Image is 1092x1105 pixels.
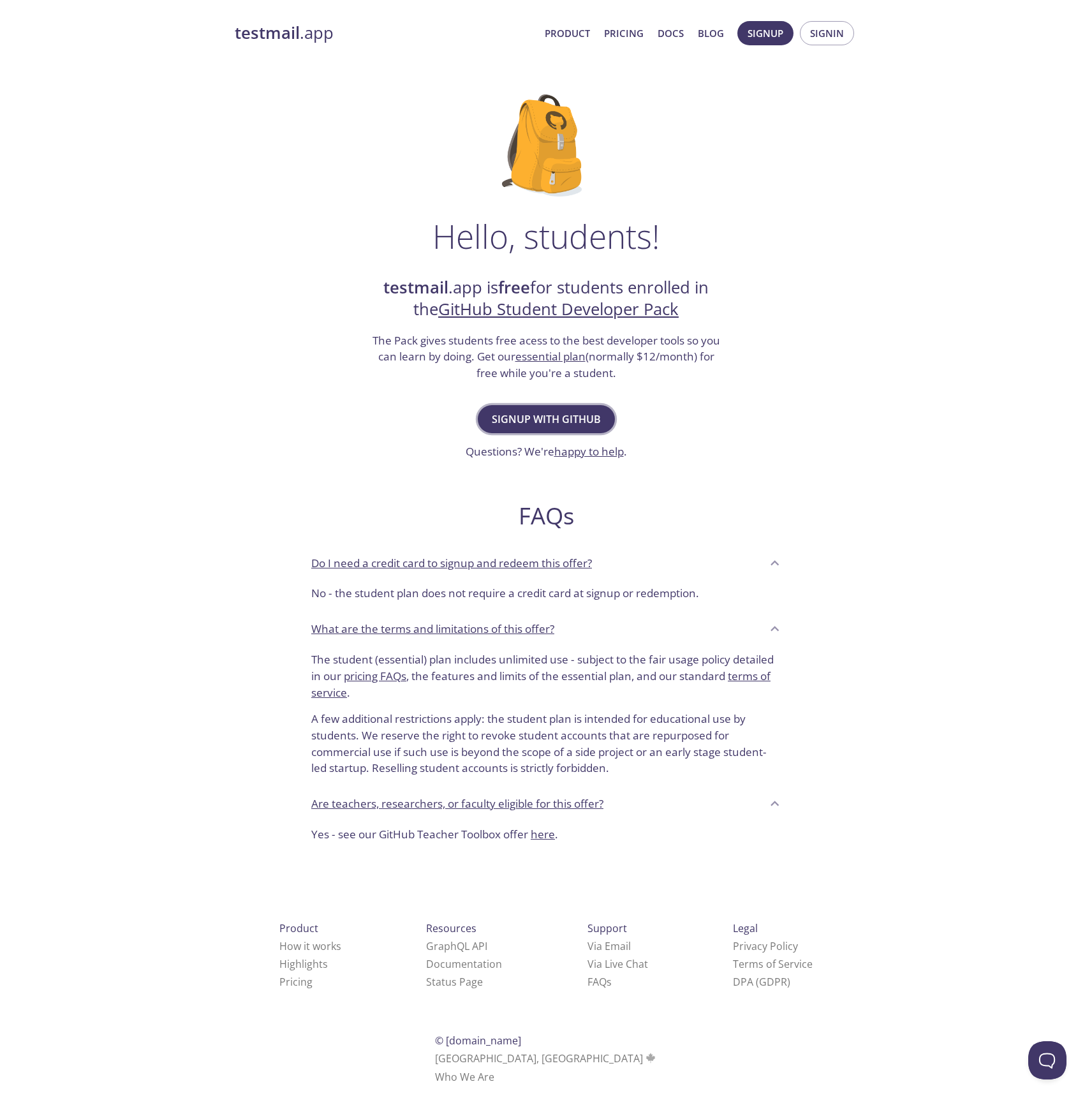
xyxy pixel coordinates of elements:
span: Signup [748,25,783,41]
a: Privacy Policy [733,939,798,953]
a: Who We Are [435,1070,494,1084]
span: Resources [426,921,476,935]
span: Support [587,921,627,935]
p: The student (essential) plan includes unlimited use - subject to the fair usage policy detailed i... [311,651,781,701]
strong: testmail [235,22,300,44]
div: Are teachers, researchers, or faculty eligible for this offer? [301,821,791,853]
a: Highlights [279,957,328,971]
a: terms of service [311,669,771,700]
span: Product [279,921,318,935]
iframe: Help Scout Beacon - Open [1028,1041,1066,1079]
a: Via Live Chat [587,957,648,971]
h2: FAQs [301,501,791,530]
button: Signin [800,21,854,45]
a: FAQ [587,975,612,989]
a: Blog [698,25,724,41]
a: DPA (GDPR) [733,975,790,989]
p: Yes - see our GitHub Teacher Toolbox offer . [311,826,781,843]
a: Documentation [426,957,502,971]
a: Status Page [426,975,483,989]
strong: free [498,276,530,299]
span: © [DOMAIN_NAME] [435,1034,521,1048]
a: Docs [658,25,684,41]
a: Pricing [604,25,644,41]
div: Do I need a credit card to signup and redeem this offer? [301,545,791,580]
a: testmail.app [235,22,535,44]
div: Are teachers, researchers, or faculty eligible for this offer? [301,787,791,821]
a: GraphQL API [426,939,487,953]
span: Signup with GitHub [492,410,601,428]
p: Do I need a credit card to signup and redeem this offer? [311,555,592,572]
span: Legal [733,921,758,935]
a: Via Email [587,939,631,953]
img: github-student-backpack.png [502,94,591,197]
button: Signup with GitHub [478,405,615,433]
span: [GEOGRAPHIC_DATA], [GEOGRAPHIC_DATA] [435,1051,658,1065]
h3: Questions? We're . [466,443,627,460]
div: What are the terms and limitations of this offer? [301,612,791,646]
a: essential plan [515,349,586,364]
span: Signin [810,25,844,41]
a: How it works [279,939,341,953]
p: What are the terms and limitations of this offer? [311,621,554,637]
p: Are teachers, researchers, or faculty eligible for this offer? [311,796,603,812]
a: here [531,827,555,842]
a: Terms of Service [733,957,813,971]
a: GitHub Student Developer Pack [438,298,679,320]
span: s [607,975,612,989]
button: Signup [737,21,793,45]
h3: The Pack gives students free acess to the best developer tools so you can learn by doing. Get our... [371,332,721,382]
p: No - the student plan does not require a credit card at signup or redemption. [311,585,781,602]
a: Pricing [279,975,313,989]
div: What are the terms and limitations of this offer? [301,646,791,787]
a: happy to help [554,444,624,459]
h2: .app is for students enrolled in the [371,277,721,321]
p: A few additional restrictions apply: the student plan is intended for educational use by students... [311,701,781,776]
a: Product [545,25,590,41]
a: pricing FAQs [344,669,406,683]
div: Do I need a credit card to signup and redeem this offer? [301,580,791,612]
strong: testmail [383,276,448,299]
h1: Hello, students! [432,217,660,255]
